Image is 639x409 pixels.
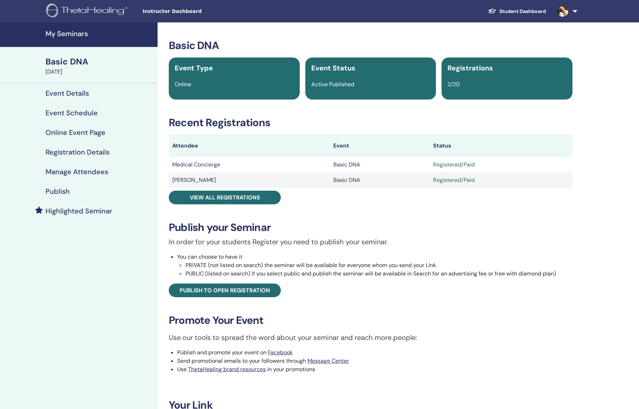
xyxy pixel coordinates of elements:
th: Attendee [169,135,330,157]
th: Status [430,135,572,157]
li: Use in your promotions [177,365,572,374]
span: Instructor Dashboard [143,8,248,15]
span: Registrations [447,63,493,73]
h3: Basic DNA [169,39,572,52]
li: PUBLIC (listed on search) If you select public and publish the seminar will be available in Searc... [186,270,572,278]
li: Publish and promote your event on [177,348,572,357]
span: Active Published [311,81,354,88]
h4: Highlighted Seminar [46,207,112,215]
p: Use our tools to spread the word about your seminar and reach more people: [169,332,572,343]
th: Event [330,135,429,157]
div: Registered/Paid [433,176,569,184]
span: View all registrations [190,194,260,201]
span: Publish to open registration [180,287,270,294]
img: graduation-cap-white.svg [488,8,496,14]
h3: Recent Registrations [169,116,572,129]
a: View all registrations [169,191,281,204]
td: Basic DNA [330,157,429,172]
h3: Publish your Seminar [169,221,572,234]
span: Online [175,81,191,88]
h4: Event Details [46,89,89,97]
h4: Manage Attendees [46,168,108,176]
span: 2/20 [447,81,460,88]
div: Basic DNA [46,56,153,68]
td: Basic DNA [330,172,429,188]
img: default.jpg [557,6,568,17]
a: Publish to open registration [169,284,281,297]
p: In order for your students Register you need to publish your seminar. [169,237,572,247]
td: [PERSON_NAME] [169,172,330,188]
td: Medical Concierge [169,157,330,172]
span: Event Type [175,63,213,73]
a: Student Dashboard [482,5,551,18]
h4: Registration Details [46,148,110,156]
li: PRIVATE (not listed on search) the seminar will be available for everyone whom you send your Link. [186,261,572,270]
a: ThetaHealing brand resources [188,366,266,373]
a: Message Center [307,357,349,364]
h4: Online Event Page [46,128,105,137]
div: [DATE] [46,68,153,76]
h4: My Seminars [46,29,153,38]
div: Registered/Paid [433,161,569,169]
img: logo.png [46,4,130,19]
h4: Publish [46,187,70,196]
a: Basic DNA[DATE] [41,56,158,76]
li: Send promotional emails to your followers through [177,357,572,365]
h3: Promote Your Event [169,314,572,327]
h4: Event Schedule [46,109,98,117]
span: Event Status [311,63,355,73]
li: You can choose to have it [177,253,572,278]
a: Facebook [268,349,293,356]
